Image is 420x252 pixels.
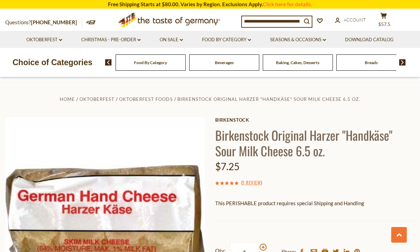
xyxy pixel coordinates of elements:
span: $7.25 [215,160,240,172]
a: On Sale [160,36,183,44]
a: Beverages [215,60,234,65]
a: Click here for details. [263,1,312,7]
span: $57.5 [378,21,390,27]
a: Birkenstock Original Harzer "Handkäse" Sour Milk Cheese 6.5 oz. [177,96,360,102]
h1: Birkenstock Original Harzer "Handkäse" Sour Milk Cheese 6.5 oz. [215,127,415,158]
a: Food By Category [202,36,251,44]
img: previous arrow [105,59,112,66]
a: Food By Category [134,60,167,65]
a: Seasons & Occasions [270,36,326,44]
a: Christmas - PRE-ORDER [81,36,141,44]
a: Birkenstock [215,117,415,123]
a: Oktoberfest [26,36,62,44]
a: [PHONE_NUMBER] [31,19,77,25]
button: $57.5 [373,12,394,30]
span: ( ) [241,179,262,186]
a: Home [60,96,75,102]
a: Account [335,16,366,24]
p: Questions? [5,18,82,27]
a: Baking, Cakes, Desserts [276,60,319,65]
a: Oktoberfest Foods [119,96,173,102]
a: 1 Review [243,179,261,186]
span: Account [344,17,366,23]
li: We will ship this product in heat-protective packaging and ice. [222,213,415,221]
a: Download Catalog [345,36,394,44]
img: next arrow [399,59,406,66]
a: Oktoberfest [79,96,115,102]
p: This PERISHABLE product requires special Shipping and Handling [215,199,415,208]
a: Breads [365,60,378,65]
